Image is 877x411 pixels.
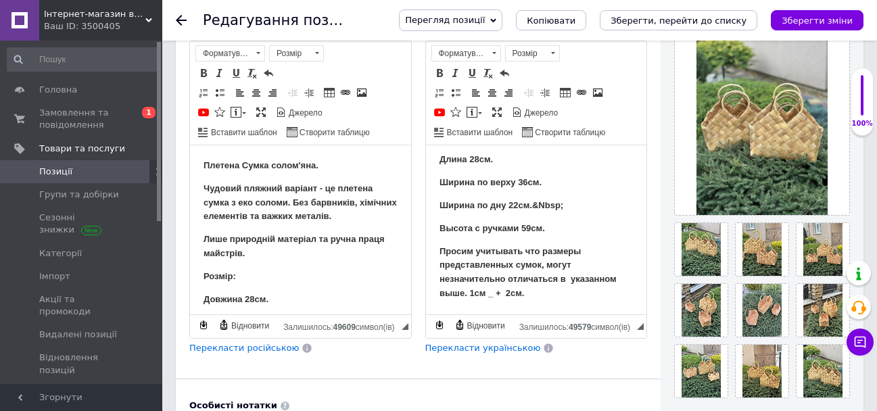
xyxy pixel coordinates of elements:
[481,66,496,80] a: Видалити форматування
[510,105,561,120] a: Джерело
[432,105,447,120] a: Додати відео з YouTube
[469,85,483,100] a: По лівому краю
[229,320,269,332] span: Відновити
[212,85,227,100] a: Вставити/видалити маркований список
[195,45,265,62] a: Форматування
[196,66,211,80] a: Жирний (Ctrl+B)
[14,9,67,19] strong: Длина 28см.
[229,105,248,120] a: Вставити повідомлення
[14,101,191,153] strong: Просим учитывать что размеры представленных сумок, могут незначительно отличаться в указанном выш...
[261,66,276,80] a: Повернути (Ctrl+Z)
[538,85,552,100] a: Збільшити відступ
[637,323,644,330] span: Потягніть для зміни розмірів
[497,66,512,80] a: Повернути (Ctrl+Z)
[333,322,355,332] span: 49609
[142,107,156,118] span: 1
[523,107,559,119] span: Джерело
[39,247,82,260] span: Категорії
[520,124,607,139] a: Створити таблицю
[14,32,116,42] strong: Ширина по верху 36см.
[39,329,117,341] span: Видалені позиції
[558,85,573,100] a: Таблиця
[270,46,310,61] span: Розмір
[448,85,463,100] a: Вставити/видалити маркований список
[14,15,128,25] strong: Плетена Сумка солом'яна.
[39,270,70,283] span: Імпорт
[14,149,78,159] strong: Довжина 28см.
[196,318,211,333] a: Зробити резервну копію зараз
[39,166,72,178] span: Позиції
[851,119,873,128] div: 100%
[189,343,299,353] span: Перекласти російською
[432,124,515,139] a: Вставити шаблон
[851,68,874,136] div: 100% Якість заповнення
[196,124,279,139] a: Вставити шаблон
[298,127,370,139] span: Створити таблицю
[212,105,227,120] a: Вставити іконку
[465,105,484,120] a: Вставити повідомлення
[245,66,260,80] a: Видалити форматування
[600,10,757,30] button: Зберегти, перейти до списку
[274,105,325,120] a: Джерело
[426,145,647,314] iframe: Редактор, C1078ED3-2BC2-479F-A9C2-84539953BDAF
[569,322,591,332] span: 49579
[521,85,536,100] a: Зменшити відступ
[39,84,77,96] span: Головна
[39,352,125,376] span: Відновлення позицій
[432,66,447,80] a: Жирний (Ctrl+B)
[285,85,300,100] a: Зменшити відступ
[285,124,372,139] a: Створити таблицю
[506,46,546,61] span: Розмір
[847,329,874,356] button: Чат з покупцем
[212,66,227,80] a: Курсив (Ctrl+I)
[405,15,485,25] span: Перегляд позиції
[39,107,125,131] span: Замовлення та повідомлення
[233,85,247,100] a: По лівому краю
[39,143,125,155] span: Товари та послуги
[432,46,488,61] span: Форматування
[14,14,208,295] body: Редактор, 8FB76BF1-F155-46A5-A803-9BDE2F63BA4D
[501,85,516,100] a: По правому краю
[465,66,479,80] a: Підкреслений (Ctrl+U)
[519,319,637,332] div: Кiлькiсть символiв
[203,12,777,28] h1: Редагування позиції: Сумка плетена «Солом’яна» Еко виріб. Арт:3339
[533,127,605,139] span: Створити таблицю
[425,343,541,353] span: Перекласти українською
[432,85,447,100] a: Вставити/видалити нумерований список
[432,318,447,333] a: Зробити резервну копію зараз
[269,45,324,62] a: Розмір
[448,66,463,80] a: Курсив (Ctrl+I)
[39,189,119,201] span: Групи та добірки
[249,85,264,100] a: По центру
[574,85,589,100] a: Вставити/Редагувати посилання (Ctrl+L)
[465,320,505,332] span: Відновити
[39,212,125,236] span: Сезонні знижки
[229,66,243,80] a: Підкреслений (Ctrl+U)
[452,318,507,333] a: Відновити
[611,16,746,26] i: Зберегти, перейти до списку
[283,319,401,332] div: Кiлькiсть символiв
[338,85,353,100] a: Вставити/Редагувати посилання (Ctrl+L)
[14,78,119,88] strong: Высота с ручками 59см.
[485,85,500,100] a: По центру
[448,105,463,120] a: Вставити іконку
[14,126,46,136] strong: Розмір:
[354,85,369,100] a: Зображення
[771,10,863,30] button: Зберегти зміни
[39,293,125,318] span: Акції та промокоди
[14,38,207,76] strong: Чудовий пляжний варіант - це плетена сумка з еко соломи. Без барвників, хімічних елементів та важ...
[176,15,187,26] div: Повернутися назад
[505,45,560,62] a: Розмір
[287,107,323,119] span: Джерело
[322,85,337,100] a: Таблиця
[44,8,145,20] span: Інтернет-магазин виробів з лози "Золота лоза"
[196,85,211,100] a: Вставити/видалити нумерований список
[431,45,501,62] a: Форматування
[265,85,280,100] a: По правому краю
[590,85,605,100] a: Зображення
[402,323,408,330] span: Потягніть для зміни розмірів
[7,47,160,72] input: Пошук
[254,105,268,120] a: Максимізувати
[302,85,316,100] a: Збільшити відступ
[527,16,575,26] span: Копіювати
